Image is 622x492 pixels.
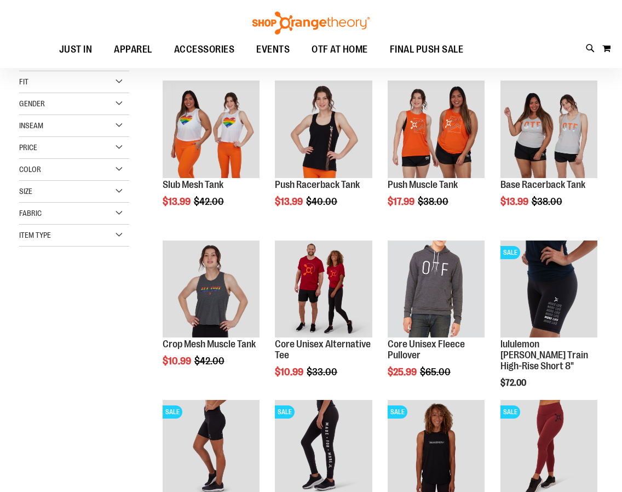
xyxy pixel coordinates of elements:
[256,37,290,62] span: EVENTS
[19,165,41,174] span: Color
[500,339,588,371] a: lululemon [PERSON_NAME] Train High-Rise Short 8"
[500,179,585,190] a: Base Racerback Tank
[163,241,260,337] img: Product image for Crop Mesh Muscle Tank
[388,405,407,419] span: SALE
[163,179,223,190] a: Slub Mesh Tank
[500,241,597,339] a: Product image for lululemon Wunder Train High-Rise Short 8"SALE
[388,367,418,377] span: $25.99
[59,37,93,62] span: JUST IN
[163,405,182,419] span: SALE
[275,241,372,337] img: Product image for Core Unisex Alternative Tee
[19,143,37,152] span: Price
[500,81,597,179] a: Product image for Base Racerback Tank
[495,75,603,234] div: product
[418,196,450,207] span: $38.00
[500,378,528,388] span: $72.00
[390,37,464,62] span: FINAL PUSH SALE
[275,405,295,419] span: SALE
[307,367,339,377] span: $33.00
[174,37,235,62] span: ACCESSORIES
[388,241,485,339] a: Product image for Core Unisex Fleece Pullover
[19,209,42,218] span: Fabric
[275,339,371,361] a: Core Unisex Alternative Tee
[388,196,416,207] span: $17.99
[114,37,152,62] span: APPAREL
[19,77,28,86] span: Fit
[500,241,597,337] img: Product image for lululemon Wunder Train High-Rise Short 8"
[269,235,377,405] div: product
[157,235,265,394] div: product
[163,356,193,367] span: $10.99
[163,81,260,179] a: Product image for Slub Mesh Tank
[275,241,372,339] a: Product image for Core Unisex Alternative Tee
[306,196,339,207] span: $40.00
[275,81,372,179] a: Product image for Push Racerback Tank
[275,179,360,190] a: Push Racerback Tank
[19,99,45,108] span: Gender
[275,81,372,178] img: Product image for Push Racerback Tank
[382,235,490,405] div: product
[500,246,520,259] span: SALE
[388,81,485,178] img: Product image for Push Muscle Tank
[157,75,265,234] div: product
[19,187,32,196] span: Size
[163,81,260,178] img: Product image for Slub Mesh Tank
[495,235,603,416] div: product
[382,75,490,234] div: product
[420,367,452,377] span: $65.00
[275,367,305,377] span: $10.99
[388,81,485,179] a: Product image for Push Muscle Tank
[251,12,371,35] img: Shop Orangetheory
[500,196,530,207] span: $13.99
[163,196,192,207] span: $13.99
[388,339,465,361] a: Core Unisex Fleece Pullover
[532,196,564,207] span: $38.00
[194,356,226,367] span: $42.00
[500,405,520,419] span: SALE
[19,121,43,130] span: Inseam
[194,196,226,207] span: $42.00
[163,339,256,350] a: Crop Mesh Muscle Tank
[163,241,260,339] a: Product image for Crop Mesh Muscle Tank
[275,196,304,207] span: $13.99
[388,179,458,190] a: Push Muscle Tank
[312,37,368,62] span: OTF AT HOME
[388,241,485,337] img: Product image for Core Unisex Fleece Pullover
[269,75,377,234] div: product
[500,81,597,178] img: Product image for Base Racerback Tank
[19,231,51,239] span: Item Type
